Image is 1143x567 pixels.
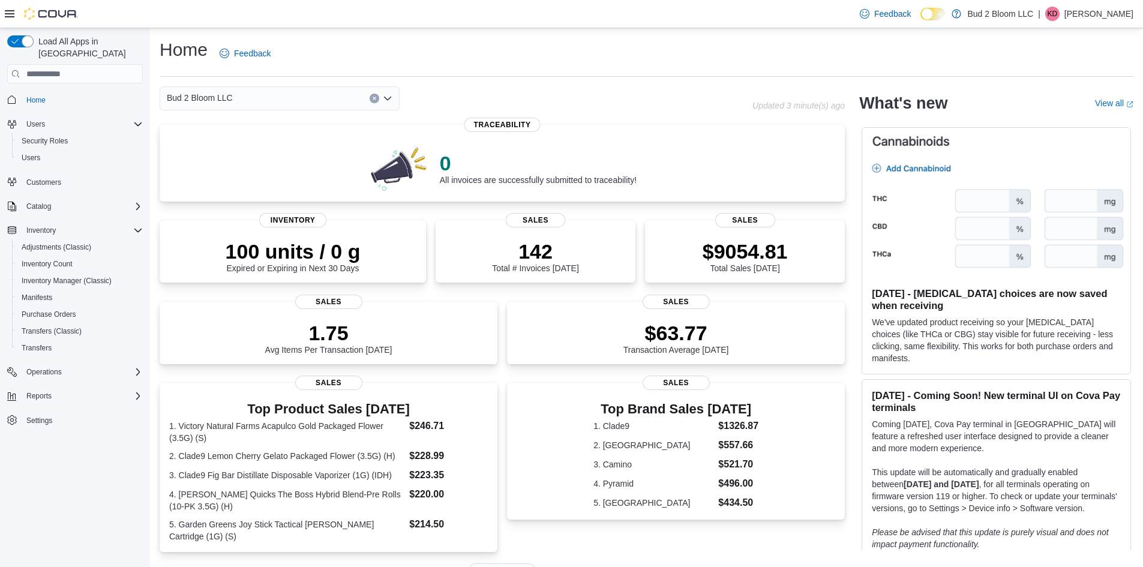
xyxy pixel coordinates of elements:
[409,419,488,433] dd: $246.71
[169,488,404,512] dt: 4. [PERSON_NAME] Quicks The Boss Hybrid Blend-Pre Rolls (10-PK 3.5G) (H)
[859,94,947,113] h2: What's new
[643,376,710,390] span: Sales
[12,323,148,340] button: Transfers (Classic)
[492,239,578,263] p: 142
[26,367,62,377] span: Operations
[464,118,541,132] span: Traceability
[215,41,275,65] a: Feedback
[623,321,729,355] div: Transaction Average [DATE]
[718,419,758,433] dd: $1326.87
[703,239,788,273] div: Total Sales [DATE]
[1038,7,1040,21] p: |
[593,458,713,470] dt: 3. Camino
[22,175,66,190] a: Customers
[26,202,51,211] span: Catalog
[920,20,921,21] span: Dark Mode
[593,402,758,416] h3: Top Brand Sales [DATE]
[593,478,713,490] dt: 4. Pyramid
[17,324,143,338] span: Transfers (Classic)
[1126,101,1133,108] svg: External link
[752,101,845,110] p: Updated 3 minute(s) ago
[259,213,326,227] span: Inventory
[17,151,45,165] a: Users
[22,175,143,190] span: Customers
[22,326,82,336] span: Transfers (Classic)
[22,276,112,286] span: Inventory Manager (Classic)
[26,119,45,129] span: Users
[22,117,50,131] button: Users
[17,290,57,305] a: Manifests
[643,295,710,309] span: Sales
[22,93,50,107] a: Home
[874,8,911,20] span: Feedback
[160,38,208,62] h1: Home
[17,341,143,355] span: Transfers
[12,289,148,306] button: Manifests
[26,95,46,105] span: Home
[17,257,77,271] a: Inventory Count
[623,321,729,345] p: $63.77
[22,136,68,146] span: Security Roles
[17,240,96,254] a: Adjustments (Classic)
[12,133,148,149] button: Security Roles
[34,35,143,59] span: Load All Apps in [GEOGRAPHIC_DATA]
[2,222,148,239] button: Inventory
[715,213,775,227] span: Sales
[22,343,52,353] span: Transfers
[1095,98,1133,108] a: View allExternal link
[2,364,148,380] button: Operations
[169,402,488,416] h3: Top Product Sales [DATE]
[22,365,67,379] button: Operations
[872,527,1109,549] em: Please be advised that this update is purely visual and does not impact payment functionality.
[17,134,143,148] span: Security Roles
[409,449,488,463] dd: $228.99
[17,257,143,271] span: Inventory Count
[22,223,143,238] span: Inventory
[22,223,61,238] button: Inventory
[2,116,148,133] button: Users
[506,213,566,227] span: Sales
[22,310,76,319] span: Purchase Orders
[17,341,56,355] a: Transfers
[872,287,1121,311] h3: [DATE] - [MEDICAL_DATA] choices are now saved when receiving
[22,259,73,269] span: Inventory Count
[492,239,578,273] div: Total # Invoices [DATE]
[703,239,788,263] p: $9054.81
[265,321,392,355] div: Avg Items Per Transaction [DATE]
[22,153,40,163] span: Users
[409,487,488,502] dd: $220.00
[2,412,148,429] button: Settings
[12,340,148,356] button: Transfers
[17,274,116,288] a: Inventory Manager (Classic)
[265,321,392,345] p: 1.75
[169,518,404,542] dt: 5. Garden Greens Joy Stick Tactical [PERSON_NAME] Cartridge (1G) (S)
[26,416,52,425] span: Settings
[17,290,143,305] span: Manifests
[24,8,78,20] img: Cova
[872,466,1121,514] p: This update will be automatically and gradually enabled between , for all terminals operating on ...
[904,479,979,489] strong: [DATE] and [DATE]
[368,144,430,192] img: 0
[409,517,488,532] dd: $214.50
[22,92,143,107] span: Home
[169,469,404,481] dt: 3. Clade9 Fig Bar Distillate Disposable Vaporizer (1G) (IDH)
[12,256,148,272] button: Inventory Count
[295,295,362,309] span: Sales
[22,242,91,252] span: Adjustments (Classic)
[17,324,86,338] a: Transfers (Classic)
[2,388,148,404] button: Reports
[26,391,52,401] span: Reports
[440,151,637,175] p: 0
[17,151,143,165] span: Users
[22,199,143,214] span: Catalog
[17,134,73,148] a: Security Roles
[2,173,148,191] button: Customers
[593,420,713,432] dt: 1. Clade9
[7,86,143,460] nav: Complex example
[169,450,404,462] dt: 2. Clade9 Lemon Cherry Gelato Packaged Flower (3.5G) (H)
[22,389,56,403] button: Reports
[12,306,148,323] button: Purchase Orders
[872,389,1121,413] h3: [DATE] - Coming Soon! New terminal UI on Cova Pay terminals
[593,439,713,451] dt: 2. [GEOGRAPHIC_DATA]
[295,376,362,390] span: Sales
